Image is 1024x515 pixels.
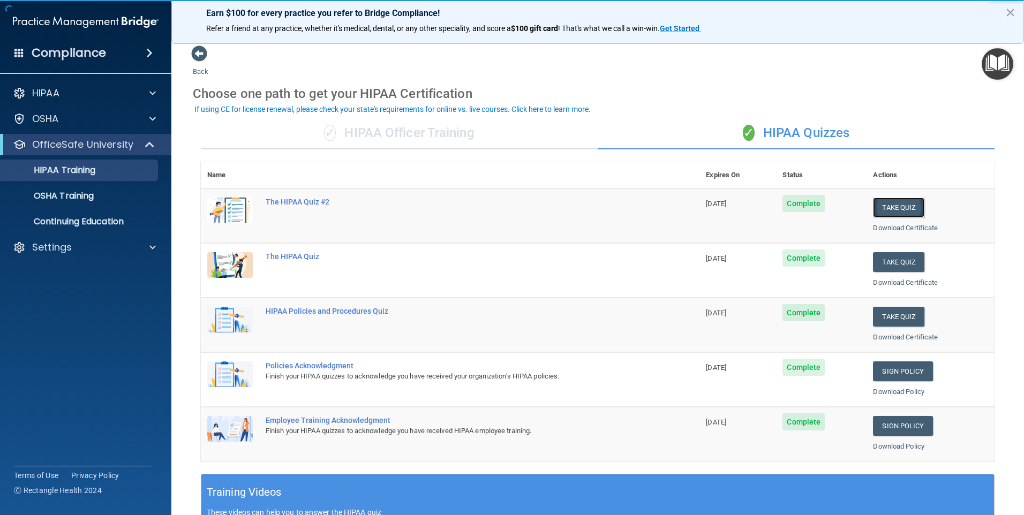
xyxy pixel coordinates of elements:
button: Take Quiz [873,198,924,217]
span: ! That's what we call a win-win. [558,24,660,33]
p: Continuing Education [7,216,153,227]
p: OSHA [32,112,59,125]
span: [DATE] [706,418,726,426]
span: [DATE] [706,309,726,317]
strong: $100 gift card [511,24,558,33]
button: Take Quiz [873,252,924,272]
div: The HIPAA Quiz #2 [266,198,646,206]
p: OSHA Training [7,191,94,201]
p: OfficeSafe University [32,138,133,151]
div: Finish your HIPAA quizzes to acknowledge you have received HIPAA employee training. [266,425,646,437]
a: HIPAA [13,87,156,100]
p: HIPAA [32,87,59,100]
a: Download Certificate [873,278,938,286]
a: OfficeSafe University [13,138,155,151]
button: Close [1005,4,1015,21]
span: ✓ [743,125,755,141]
span: Refer a friend at any practice, whether it's medical, dental, or any other speciality, and score a [206,24,511,33]
a: Back [193,55,208,75]
span: Complete [782,195,825,212]
a: Sign Policy [873,416,932,436]
p: HIPAA Training [7,165,95,176]
span: Complete [782,304,825,321]
a: Download Policy [873,388,924,396]
div: Choose one path to get your HIPAA Certification [193,78,1003,109]
a: Download Policy [873,442,924,450]
h5: Training Videos [207,483,282,502]
a: Privacy Policy [71,470,119,481]
span: Complete [782,413,825,430]
a: Download Certificate [873,224,938,232]
button: Open Resource Center [982,48,1013,80]
div: Employee Training Acknowledgment [266,416,646,425]
span: [DATE] [706,254,726,262]
img: PMB logo [13,11,159,33]
div: HIPAA Officer Training [201,117,598,149]
span: Complete [782,359,825,376]
a: Get Started [660,24,701,33]
span: Ⓒ Rectangle Health 2024 [14,485,102,496]
a: Terms of Use [14,470,58,481]
th: Expires On [699,162,776,188]
p: Earn $100 for every practice you refer to Bridge Compliance! [206,8,989,18]
th: Actions [867,162,995,188]
a: Download Certificate [873,333,938,341]
span: ✓ [324,125,336,141]
div: HIPAA Policies and Procedures Quiz [266,307,646,315]
strong: Get Started [660,24,699,33]
h4: Compliance [32,46,106,60]
div: Finish your HIPAA quizzes to acknowledge you have received your organization’s HIPAA policies. [266,370,646,383]
span: [DATE] [706,363,726,372]
div: HIPAA Quizzes [598,117,995,149]
span: Complete [782,249,825,267]
a: OSHA [13,112,156,125]
th: Status [776,162,867,188]
div: If using CE for license renewal, please check your state's requirements for online vs. live cours... [194,105,591,113]
div: Policies Acknowledgment [266,361,646,370]
div: The HIPAA Quiz [266,252,646,261]
p: Settings [32,241,72,254]
a: Sign Policy [873,361,932,381]
button: If using CE for license renewal, please check your state's requirements for online vs. live cours... [193,104,592,115]
span: [DATE] [706,200,726,208]
button: Take Quiz [873,307,924,327]
th: Name [201,162,259,188]
a: Settings [13,241,156,254]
